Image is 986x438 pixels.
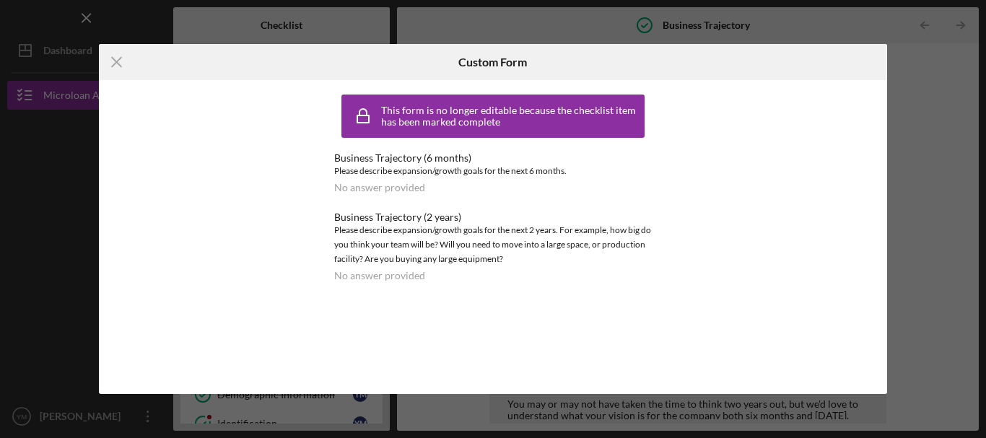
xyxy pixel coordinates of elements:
div: No answer provided [334,270,425,281]
div: No answer provided [334,182,425,193]
div: Business Trajectory (2 years) [334,211,652,223]
div: Please describe expansion/growth goals for the next 2 years. For example, how big do you think yo... [334,223,652,266]
div: This form is no longer editable because the checklist item has been marked complete [381,105,641,128]
div: Business Trajectory (6 months) [334,152,652,164]
div: Please describe expansion/growth goals for the next 6 months. [334,164,652,178]
h6: Custom Form [458,56,527,69]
